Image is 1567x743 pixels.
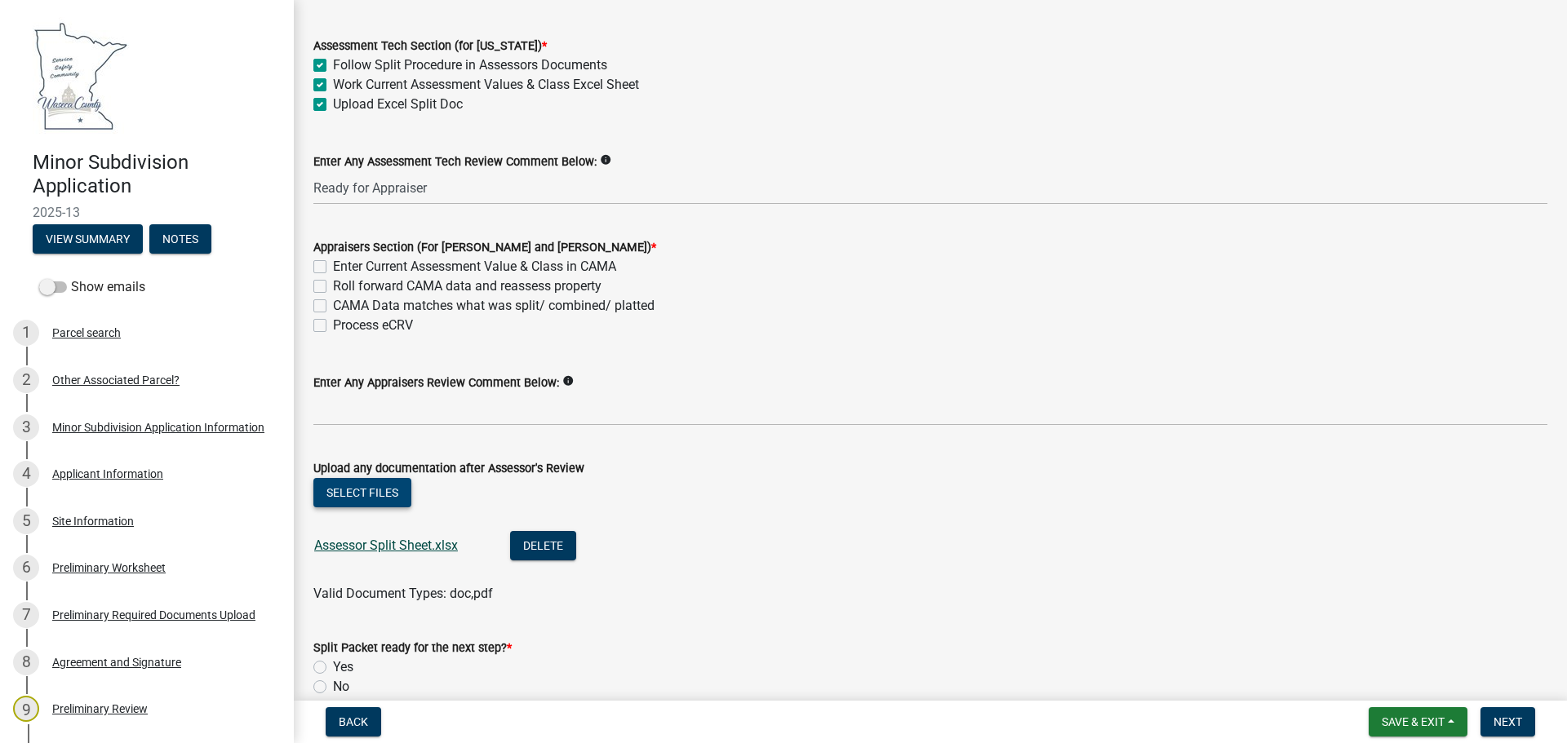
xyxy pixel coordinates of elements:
[333,677,349,697] label: No
[13,602,39,628] div: 7
[13,508,39,534] div: 5
[33,205,261,220] span: 2025-13
[33,233,143,246] wm-modal-confirm: Summary
[313,586,493,601] span: Valid Document Types: doc,pdf
[52,609,255,621] div: Preliminary Required Documents Upload
[333,257,616,276] label: Enter Current Assessment Value & Class in CAMA
[52,562,166,573] div: Preliminary Worksheet
[510,539,576,555] wm-modal-confirm: Delete Document
[52,468,163,480] div: Applicant Information
[52,703,148,714] div: Preliminary Review
[52,374,180,386] div: Other Associated Parcel?
[313,478,411,507] button: Select files
[333,316,413,335] label: Process eCRV
[1480,707,1535,736] button: Next
[149,224,211,254] button: Notes
[52,657,181,668] div: Agreement and Signature
[1369,707,1467,736] button: Save & Exit
[33,224,143,254] button: View Summary
[313,242,656,254] label: Appraisers Section (For [PERSON_NAME] and [PERSON_NAME])
[313,378,559,389] label: Enter Any Appraisers Review Comment Below:
[339,715,368,728] span: Back
[33,151,281,198] h4: Minor Subdivision Application
[333,95,463,114] label: Upload Excel Split Doc
[314,537,458,553] a: Assessor Split Sheet.xlsx
[39,277,145,297] label: Show emails
[13,555,39,581] div: 6
[52,515,134,527] div: Site Information
[333,657,353,677] label: Yes
[13,367,39,393] div: 2
[313,643,512,654] label: Split Packet ready for the next step?
[52,422,264,433] div: Minor Subdivision Application Information
[313,463,584,475] label: Upload any documentation after Assessor's Review
[1494,715,1522,728] span: Next
[13,696,39,722] div: 9
[33,17,129,134] img: Waseca County, Minnesota
[510,531,576,560] button: Delete
[600,154,611,166] i: info
[313,41,547,52] label: Assessment Tech Section (for [US_STATE])
[13,461,39,487] div: 4
[13,414,39,440] div: 3
[333,75,639,95] label: Work Current Assessment Values & Class Excel Sheet
[326,707,381,736] button: Back
[333,296,655,316] label: CAMA Data matches what was split/ combined/ platted
[149,233,211,246] wm-modal-confirm: Notes
[1382,715,1445,728] span: Save & Exit
[313,157,597,168] label: Enter Any Assessment Tech Review Comment Below:
[333,276,601,296] label: Roll forward CAMA data and reassess property
[333,55,607,75] label: Follow Split Procedure in Assessors Documents
[13,649,39,675] div: 8
[562,375,574,387] i: info
[52,327,121,338] div: Parcel search
[13,320,39,346] div: 1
